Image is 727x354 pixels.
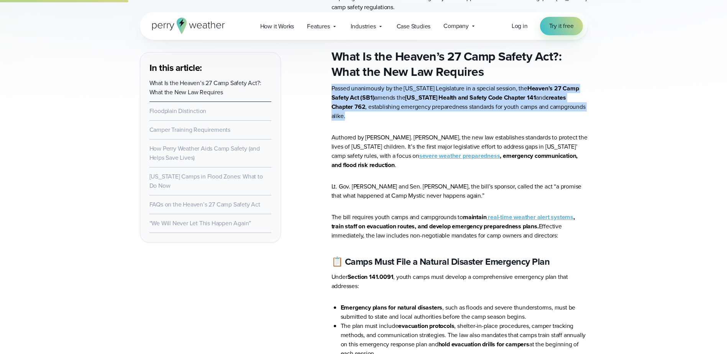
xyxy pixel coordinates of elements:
a: How Perry Weather Aids Camp Safety (and Helps Save Lives) [149,144,260,162]
span: Try it free [549,21,574,31]
span: Case Studies [397,22,431,31]
a: Camper Training Requirements [149,125,230,134]
a: severe weather preparedness [419,151,500,160]
li: , such as floods and severe thunderstorms, must be submitted to state and local authorities befor... [341,303,588,321]
a: What Is the Heaven’s 27 Camp Safety Act?: What the New Law Requires [149,79,261,97]
strong: maintain [463,213,486,221]
strong: Section 141.0091 [348,272,394,281]
a: “We Will Never Let This Happen Again” [149,219,251,228]
a: FAQs on the Heaven’s 27 Camp Safety Act [149,200,260,209]
strong: creates Chapter 762 [331,93,566,111]
p: The bill requires youth camps and campgrounds to Effective immediately, the law includes non-nego... [331,213,588,240]
strong: , emergency communication, and flood risk reduction [331,151,578,169]
strong: Heaven’s 27 Camp Safety Act (SB1) [331,84,579,102]
strong: [US_STATE] Health and Safety Code Chapter 141 [405,93,536,102]
strong: , train staff on evacuation routes, and develop emergency preparedness plans. [331,213,575,231]
span: Features [307,22,330,31]
a: [US_STATE] Camps in Flood Zones: What to Do Now [149,172,263,190]
strong: real-time weather alert systems [488,213,573,221]
p: Authored by [PERSON_NAME]. [PERSON_NAME], the new law establishes standards to protect the lives ... [331,133,588,170]
p: Passed unanimously by the [US_STATE] Legislature in a special session, the amends the and , estab... [331,84,588,121]
a: Floodplain Distinction [149,107,207,115]
span: Company [443,21,469,31]
strong: 📋 Camps Must File a Natural Disaster Emergency Plan [331,255,550,269]
span: Industries [351,22,376,31]
strong: evacuation protocols [398,321,454,330]
p: Lt. Gov. [PERSON_NAME] and Sen. [PERSON_NAME], the bill’s sponsor, called the act “a promise that... [331,182,588,200]
h3: In this article: [149,62,271,74]
strong: hold evacuation drills for campers [438,340,529,349]
span: Log in [512,21,528,30]
a: real-time weather alert systems [486,213,573,221]
a: Try it free [540,17,583,35]
strong: What Is the Heaven’s 27 Camp Safety Act?: What the New Law Requires [331,47,562,81]
strong: Emergency plans for natural disasters [341,303,443,312]
p: Under , youth camps must develop a comprehensive emergency plan that addresses: [331,272,588,291]
span: How it Works [260,22,294,31]
a: Case Studies [390,18,437,34]
a: Log in [512,21,528,31]
a: How it Works [254,18,301,34]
